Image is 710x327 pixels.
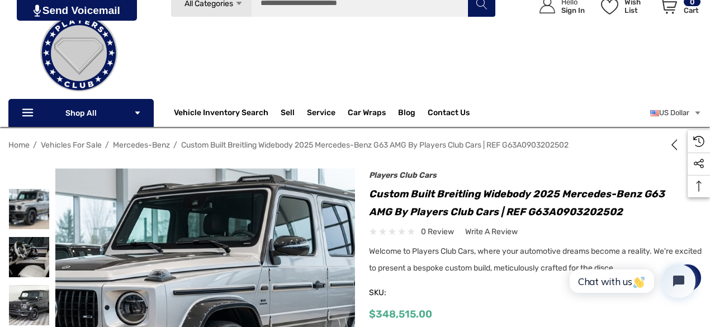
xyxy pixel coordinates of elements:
[8,99,154,127] p: Shop All
[281,102,307,124] a: Sell
[9,189,49,229] img: Custom Built Breitling Widebody 2025 Mercedes-Benz G63 AMG by Players Club Cars | REF G63A0903202502
[684,6,700,15] p: Cart
[281,108,295,120] span: Sell
[113,140,170,150] a: Mercedes-Benz
[688,181,710,192] svg: Top
[9,285,49,325] img: Custom Built Breitling Widebody 2025 Mercedes-Benz G63 AMG by Players Club Cars | REF G63A0903202502
[181,140,569,150] a: Custom Built Breitling Widebody 2025 Mercedes-Benz G63 AMG by Players Club Cars | REF G63A0903202502
[369,170,437,180] a: Players Club Cars
[465,227,518,237] span: Write a Review
[41,140,102,150] a: Vehicles For Sale
[307,108,335,120] a: Service
[557,255,705,307] iframe: Tidio Chat
[669,139,684,150] a: Previous
[8,140,30,150] a: Home
[561,6,585,15] p: Sign In
[348,102,398,124] a: Car Wraps
[348,108,386,120] span: Car Wraps
[693,158,704,169] svg: Social Media
[21,107,37,120] svg: Icon Line
[650,102,702,124] a: USD
[174,108,268,120] a: Vehicle Inventory Search
[369,285,425,301] span: SKU:
[465,225,518,239] a: Write a Review
[686,139,702,150] a: Next
[369,247,702,273] span: Welcome to Players Club Cars, where your automotive dreams become a reality. We're excited to pre...
[693,136,704,147] svg: Recently Viewed
[428,108,470,120] a: Contact Us
[369,185,702,221] h1: Custom Built Breitling Widebody 2025 Mercedes-Benz G63 AMG by Players Club Cars | REF G63A0903202502
[9,237,49,277] img: Custom Built Breitling Widebody 2025 Mercedes-Benz G63 AMG by Players Club Cars | REF G63A0903202502
[421,225,454,239] span: 0 review
[134,109,141,117] svg: Icon Arrow Down
[369,308,432,320] span: $348,515.00
[8,135,702,155] nav: Breadcrumb
[398,108,415,120] a: Blog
